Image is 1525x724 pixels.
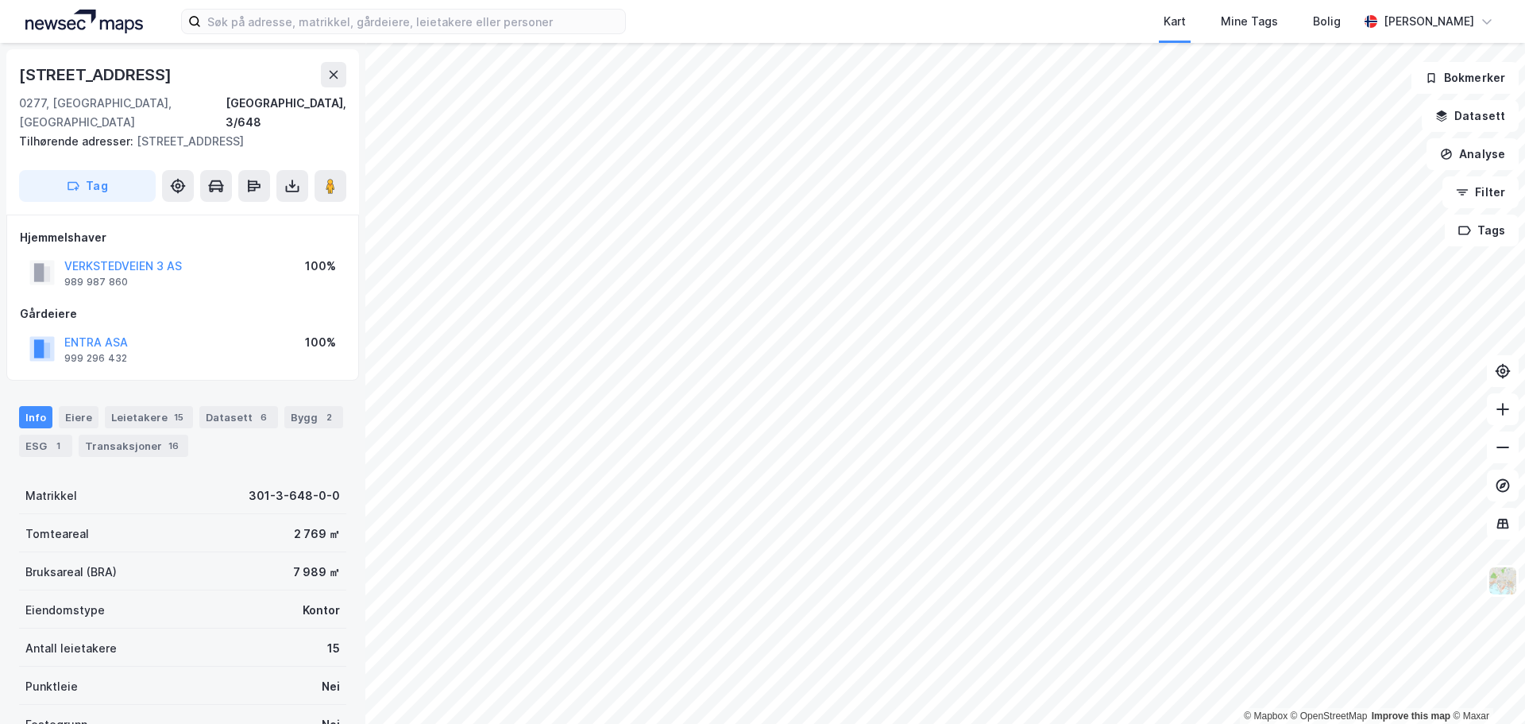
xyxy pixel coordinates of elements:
[284,406,343,428] div: Bygg
[25,10,143,33] img: logo.a4113a55bc3d86da70a041830d287a7e.svg
[59,406,98,428] div: Eiere
[249,486,340,505] div: 301-3-648-0-0
[50,438,66,454] div: 1
[25,486,77,505] div: Matrikkel
[256,409,272,425] div: 6
[1445,215,1519,246] button: Tags
[19,134,137,148] span: Tilhørende adresser:
[1372,710,1450,722] a: Improve this map
[25,639,117,658] div: Antall leietakere
[1384,12,1474,31] div: [PERSON_NAME]
[25,563,117,582] div: Bruksareal (BRA)
[64,276,128,288] div: 989 987 860
[19,435,72,457] div: ESG
[294,525,340,544] div: 2 769 ㎡
[1313,12,1341,31] div: Bolig
[293,563,340,582] div: 7 989 ㎡
[327,639,340,658] div: 15
[19,132,334,151] div: [STREET_ADDRESS]
[64,352,127,365] div: 999 296 432
[19,62,175,87] div: [STREET_ADDRESS]
[322,677,340,696] div: Nei
[226,94,346,132] div: [GEOGRAPHIC_DATA], 3/648
[1422,100,1519,132] button: Datasett
[1291,710,1368,722] a: OpenStreetMap
[25,677,78,696] div: Punktleie
[25,601,105,620] div: Eiendomstype
[201,10,625,33] input: Søk på adresse, matrikkel, gårdeiere, leietakere eller personer
[321,409,337,425] div: 2
[105,406,193,428] div: Leietakere
[19,406,52,428] div: Info
[1427,138,1519,170] button: Analyse
[19,170,156,202] button: Tag
[171,409,187,425] div: 15
[1221,12,1278,31] div: Mine Tags
[20,228,346,247] div: Hjemmelshaver
[305,257,336,276] div: 100%
[1411,62,1519,94] button: Bokmerker
[305,333,336,352] div: 100%
[1442,176,1519,208] button: Filter
[303,601,340,620] div: Kontor
[1244,710,1288,722] a: Mapbox
[1164,12,1186,31] div: Kart
[165,438,182,454] div: 16
[25,525,89,544] div: Tomteareal
[199,406,278,428] div: Datasett
[79,435,188,457] div: Transaksjoner
[1488,566,1518,596] img: Z
[19,94,226,132] div: 0277, [GEOGRAPHIC_DATA], [GEOGRAPHIC_DATA]
[1446,648,1525,724] iframe: Chat Widget
[20,304,346,323] div: Gårdeiere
